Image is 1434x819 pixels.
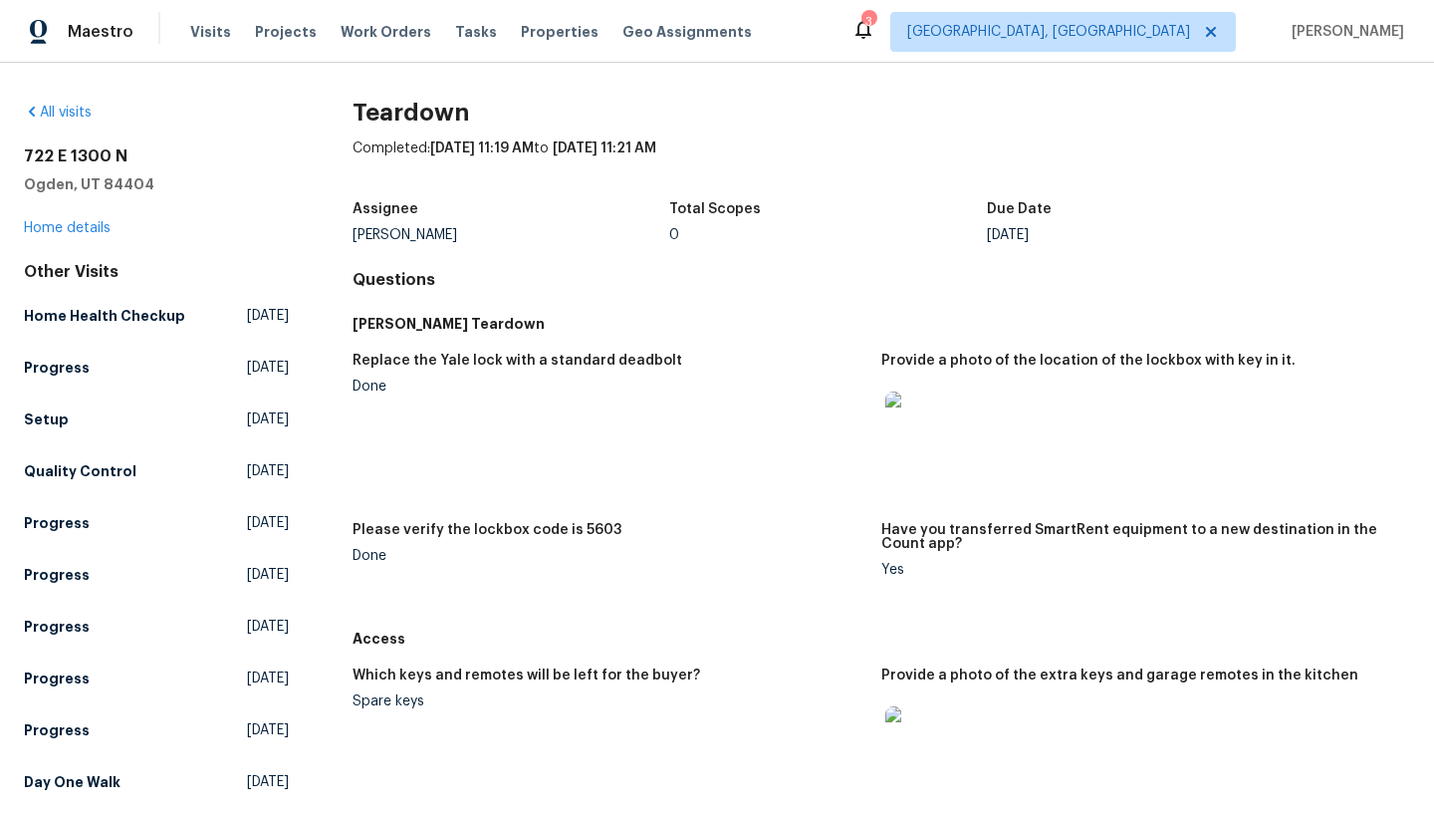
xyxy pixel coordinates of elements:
[24,106,92,120] a: All visits
[24,174,289,194] h5: Ogden, UT 84404
[24,358,90,378] h5: Progress
[353,314,1410,334] h5: [PERSON_NAME] Teardown
[24,409,69,429] h5: Setup
[247,772,289,792] span: [DATE]
[24,306,185,326] h5: Home Health Checkup
[861,12,875,32] div: 3
[247,306,289,326] span: [DATE]
[353,202,418,216] h5: Assignee
[669,228,987,242] div: 0
[353,270,1410,290] h4: Questions
[353,694,865,708] div: Spare keys
[24,617,90,637] h5: Progress
[247,358,289,378] span: [DATE]
[247,669,289,688] span: [DATE]
[881,669,1358,682] h5: Provide a photo of the extra keys and garage remotes in the kitchen
[669,202,761,216] h5: Total Scopes
[353,629,1410,649] h5: Access
[907,22,1190,42] span: [GEOGRAPHIC_DATA], [GEOGRAPHIC_DATA]
[24,146,289,166] h2: 722 E 1300 N
[247,409,289,429] span: [DATE]
[341,22,431,42] span: Work Orders
[353,549,865,563] div: Done
[353,380,865,394] div: Done
[24,720,90,740] h5: Progress
[24,609,289,645] a: Progress[DATE]
[247,617,289,637] span: [DATE]
[622,22,752,42] span: Geo Assignments
[247,461,289,481] span: [DATE]
[24,513,90,533] h5: Progress
[247,513,289,533] span: [DATE]
[553,141,656,155] span: [DATE] 11:21 AM
[881,563,1394,577] div: Yes
[24,669,90,688] h5: Progress
[353,523,621,537] h5: Please verify the lockbox code is 5603
[24,772,120,792] h5: Day One Walk
[24,298,289,334] a: Home Health Checkup[DATE]
[247,565,289,585] span: [DATE]
[987,202,1052,216] h5: Due Date
[24,402,289,437] a: Setup[DATE]
[24,505,289,541] a: Progress[DATE]
[353,138,1410,190] div: Completed: to
[24,350,289,386] a: Progress[DATE]
[881,354,1296,368] h5: Provide a photo of the location of the lockbox with key in it.
[24,453,289,489] a: Quality Control[DATE]
[353,103,1410,123] h2: Teardown
[24,221,111,235] a: Home details
[881,523,1394,551] h5: Have you transferred SmartRent equipment to a new destination in the Count app?
[247,720,289,740] span: [DATE]
[1284,22,1404,42] span: [PERSON_NAME]
[24,565,90,585] h5: Progress
[68,22,133,42] span: Maestro
[24,557,289,593] a: Progress[DATE]
[255,22,317,42] span: Projects
[455,25,497,39] span: Tasks
[521,22,598,42] span: Properties
[430,141,534,155] span: [DATE] 11:19 AM
[24,764,289,800] a: Day One Walk[DATE]
[24,661,289,696] a: Progress[DATE]
[24,262,289,282] div: Other Visits
[987,228,1305,242] div: [DATE]
[353,669,700,682] h5: Which keys and remotes will be left for the buyer?
[353,228,670,242] div: [PERSON_NAME]
[190,22,231,42] span: Visits
[24,712,289,748] a: Progress[DATE]
[24,461,136,481] h5: Quality Control
[353,354,682,368] h5: Replace the Yale lock with a standard deadbolt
